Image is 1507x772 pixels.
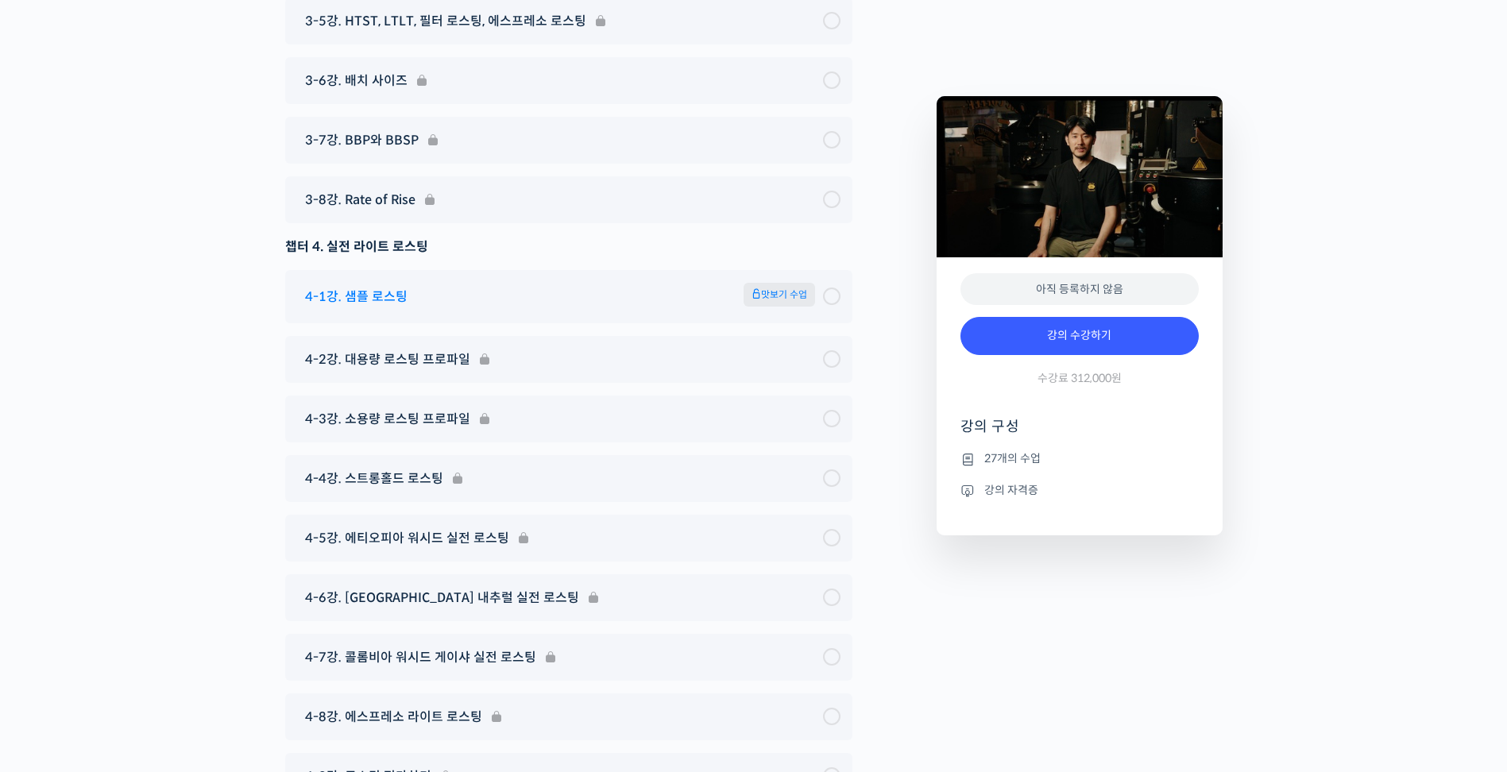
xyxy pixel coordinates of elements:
span: 수강료 312,000원 [1038,371,1122,386]
a: 대화 [105,504,205,543]
div: 아직 등록하지 않음 [960,273,1199,306]
div: 챕터 4. 실전 라이트 로스팅 [285,236,852,257]
span: 설정 [245,527,265,540]
span: 대화 [145,528,164,541]
a: 4-1강. 샘플 로스팅 맛보기 수업 [297,283,840,311]
li: 강의 자격증 [960,481,1199,500]
span: 4-1강. 샘플 로스팅 [305,286,408,307]
a: 설정 [205,504,305,543]
a: 강의 수강하기 [960,317,1199,355]
li: 27개의 수업 [960,450,1199,469]
a: 홈 [5,504,105,543]
h4: 강의 구성 [960,417,1199,449]
span: 홈 [50,527,60,540]
span: 맛보기 수업 [744,283,815,307]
